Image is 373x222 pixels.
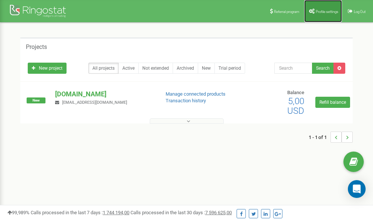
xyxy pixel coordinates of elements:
[103,210,129,215] u: 1 744 194,00
[309,124,353,150] nav: ...
[55,89,153,99] p: [DOMAIN_NAME]
[205,210,232,215] u: 7 596 625,00
[316,10,338,14] span: Profile settings
[166,98,206,103] a: Transaction history
[274,10,299,14] span: Referral program
[287,90,304,95] span: Balance
[138,63,173,74] a: Not extended
[287,96,304,116] span: 5,00 USD
[118,63,139,74] a: Active
[315,97,350,108] a: Refill balance
[173,63,198,74] a: Archived
[26,44,47,50] h5: Projects
[130,210,232,215] span: Calls processed in the last 30 days :
[198,63,215,74] a: New
[7,210,30,215] span: 99,989%
[88,63,119,74] a: All projects
[309,132,330,143] span: 1 - 1 of 1
[166,91,226,97] a: Manage connected products
[28,63,67,74] a: New project
[214,63,245,74] a: Trial period
[348,180,366,198] div: Open Intercom Messenger
[27,97,45,103] span: New
[354,10,366,14] span: Log Out
[312,63,334,74] button: Search
[274,63,312,74] input: Search
[31,210,129,215] span: Calls processed in the last 7 days :
[62,100,127,105] span: [EMAIL_ADDRESS][DOMAIN_NAME]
